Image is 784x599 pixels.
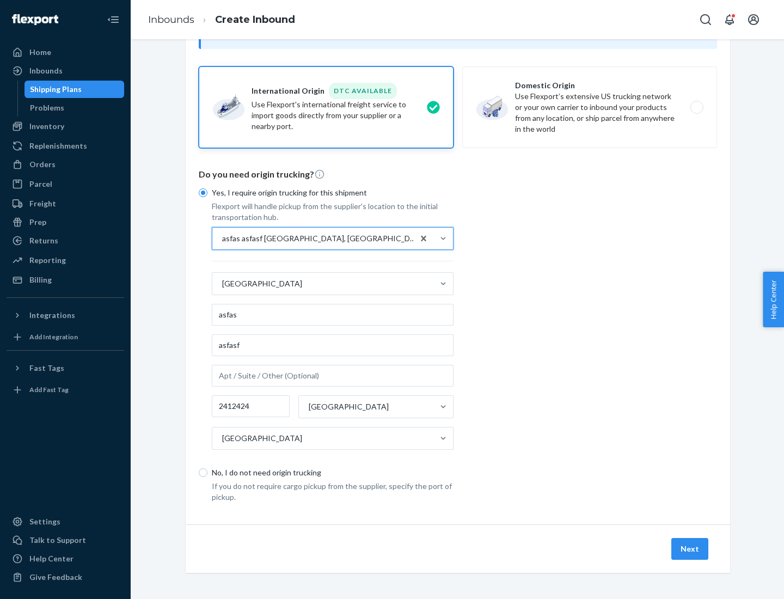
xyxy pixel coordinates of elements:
div: [GEOGRAPHIC_DATA] [222,433,302,444]
a: Returns [7,232,124,249]
a: Reporting [7,252,124,269]
button: Help Center [763,272,784,327]
div: Inventory [29,121,64,132]
div: Home [29,47,51,58]
span: Inbounding with your own carrier? [231,30,471,39]
div: Parcel [29,179,52,190]
div: Add Fast Tag [29,385,69,394]
div: Prep [29,217,46,228]
p: Yes, I require origin trucking for this shipment [212,187,454,198]
a: Shipping Plans [24,81,125,98]
div: Shipping Plans [30,84,82,95]
div: Orders [29,159,56,170]
button: Open Search Box [695,9,716,30]
div: Replenishments [29,140,87,151]
button: Give Feedback [7,569,124,586]
button: Integrations [7,307,124,324]
a: Home [7,44,124,61]
div: Inbounds [29,65,63,76]
div: asfas asfasf [GEOGRAPHIC_DATA], [GEOGRAPHIC_DATA] 2412424 [222,233,419,244]
img: Flexport logo [12,14,58,25]
a: Prep [7,213,124,231]
div: Add Integration [29,332,78,341]
button: Next [671,538,708,560]
div: Integrations [29,310,75,321]
div: Settings [29,516,60,527]
div: Give Feedback [29,572,82,583]
input: [GEOGRAPHIC_DATA] [221,278,222,289]
a: Billing [7,271,124,289]
a: Parcel [7,175,124,193]
input: Address [212,334,454,356]
p: If you do not require cargo pickup from the supplier, specify the port of pickup. [212,481,454,503]
div: [GEOGRAPHIC_DATA] [309,401,389,412]
a: Talk to Support [7,531,124,549]
div: [GEOGRAPHIC_DATA] [222,278,302,289]
input: [GEOGRAPHIC_DATA] [308,401,309,412]
div: Billing [29,274,52,285]
a: Help Center [7,550,124,567]
a: Inbounds [7,62,124,80]
ol: breadcrumbs [139,4,304,36]
a: Inventory [7,118,124,135]
div: Help Center [29,553,73,564]
div: Freight [29,198,56,209]
a: Replenishments [7,137,124,155]
button: Fast Tags [7,359,124,377]
input: [GEOGRAPHIC_DATA] [221,433,222,444]
div: Fast Tags [29,363,64,374]
p: Flexport will handle pickup from the supplier's location to the initial transportation hub. [212,201,454,223]
a: Create Inbound [215,14,295,26]
input: Postal Code [212,395,290,417]
button: Close Navigation [102,9,124,30]
a: Inbounds [148,14,194,26]
a: Freight [7,195,124,212]
a: Problems [24,99,125,117]
a: Add Fast Tag [7,381,124,399]
button: Open notifications [719,9,740,30]
input: No, I do not need origin trucking [199,468,207,477]
div: Returns [29,235,58,246]
p: No, I do not need origin trucking [212,467,454,478]
input: Facility Name [212,304,454,326]
a: Orders [7,156,124,173]
div: Talk to Support [29,535,86,546]
a: Add Integration [7,328,124,346]
p: Do you need origin trucking? [199,168,717,181]
div: Reporting [29,255,66,266]
input: Apt / Suite / Other (Optional) [212,365,454,387]
input: Yes, I require origin trucking for this shipment [199,188,207,197]
button: Open account menu [743,9,764,30]
div: Problems [30,102,64,113]
a: Settings [7,513,124,530]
